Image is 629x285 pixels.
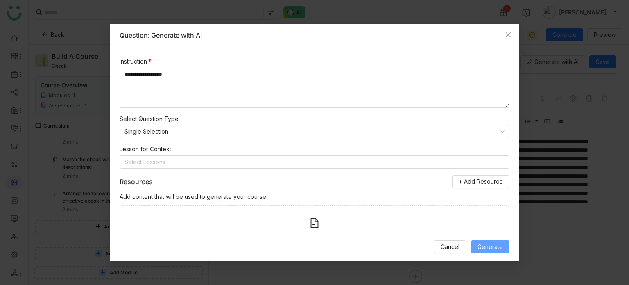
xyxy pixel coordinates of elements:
span: Cancel [441,242,459,251]
div: Select Question Type [120,114,509,123]
div: Lesson for Context [120,145,509,154]
span: Generate [477,242,503,251]
div: Question: Generate with AI [120,30,509,40]
div: Add content that will be used to generate your course [120,192,509,201]
div: Resources [120,177,153,187]
nz-select-item: Single Selection [124,125,505,138]
button: Generate [471,240,509,253]
button: + Add Resource [452,175,509,188]
span: + Add Resource [459,177,503,186]
button: Close [497,24,519,46]
div: Instruction [120,57,509,66]
button: Cancel [434,240,466,253]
